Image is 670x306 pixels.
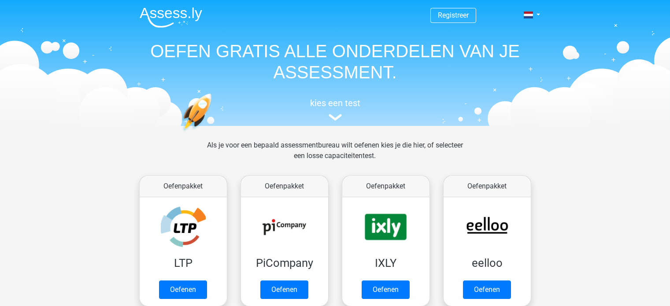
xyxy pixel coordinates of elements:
img: assessment [329,114,342,121]
h1: OEFEN GRATIS ALLE ONDERDELEN VAN JE ASSESSMENT. [133,41,538,83]
h5: kies een test [133,98,538,108]
a: kies een test [133,98,538,121]
img: oefenen [181,93,246,173]
div: Als je voor een bepaald assessmentbureau wilt oefenen kies je die hier, of selecteer een losse ca... [200,140,470,172]
a: Oefenen [260,280,308,299]
a: Oefenen [362,280,410,299]
a: Registreer [438,11,469,19]
img: Assessly [140,7,202,28]
a: Oefenen [159,280,207,299]
a: Oefenen [463,280,511,299]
